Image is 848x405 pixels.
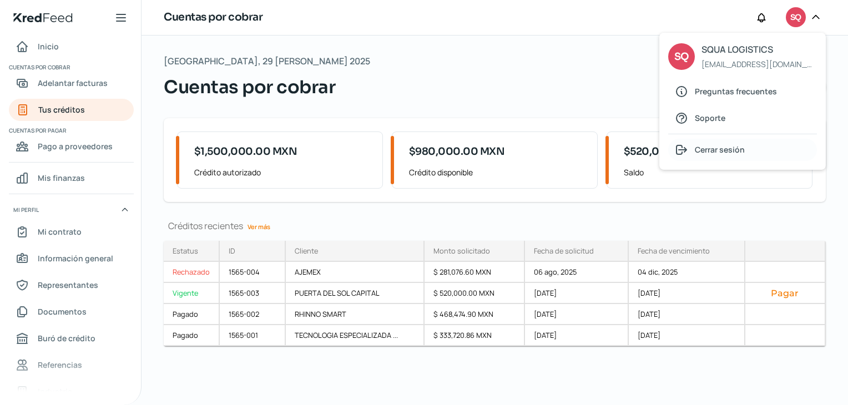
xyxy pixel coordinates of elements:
[220,262,286,283] div: 1565-004
[9,167,134,189] a: Mis finanzas
[38,358,82,372] span: Referencias
[638,246,710,256] div: Fecha de vencimiento
[295,246,318,256] div: Cliente
[409,144,505,159] span: $980,000.00 MXN
[9,99,134,121] a: Tus créditos
[695,111,725,125] span: Soporte
[243,218,275,235] a: Ver más
[38,139,113,153] span: Pago a proveedores
[9,354,134,376] a: Referencias
[220,283,286,304] div: 1565-003
[701,57,816,71] span: [EMAIL_ADDRESS][DOMAIN_NAME]
[701,42,816,58] span: SQUA LOGISTICS
[286,325,424,346] div: TECNOLOGIA ESPECIALIZADA ...
[164,53,370,69] span: [GEOGRAPHIC_DATA], 29 [PERSON_NAME] 2025
[164,262,220,283] a: Rechazado
[629,304,745,325] div: [DATE]
[173,246,198,256] div: Estatus
[38,305,87,318] span: Documentos
[220,325,286,346] div: 1565-001
[525,325,629,346] div: [DATE]
[164,325,220,346] a: Pagado
[9,36,134,58] a: Inicio
[229,246,235,256] div: ID
[534,246,594,256] div: Fecha de solicitud
[164,283,220,304] a: Vigente
[38,225,82,239] span: Mi contrato
[164,304,220,325] a: Pagado
[425,262,525,283] div: $ 281,076.60 MXN
[38,278,98,292] span: Representantes
[38,103,85,117] span: Tus créditos
[624,165,803,179] span: Saldo
[164,220,826,232] div: Créditos recientes
[9,274,134,296] a: Representantes
[790,11,801,24] span: SQ
[433,246,490,256] div: Monto solicitado
[9,221,134,243] a: Mi contrato
[194,165,373,179] span: Crédito autorizado
[624,144,719,159] span: $520,000.00 MXN
[9,125,132,135] span: Cuentas por pagar
[629,325,745,346] div: [DATE]
[9,135,134,158] a: Pago a proveedores
[38,251,113,265] span: Información general
[38,76,108,90] span: Adelantar facturas
[629,283,745,304] div: [DATE]
[38,331,95,345] span: Buró de crédito
[629,262,745,283] div: 04 dic, 2025
[9,327,134,350] a: Buró de crédito
[38,384,72,398] span: Industria
[164,9,263,26] h1: Cuentas por cobrar
[9,381,134,403] a: Industria
[525,283,629,304] div: [DATE]
[674,48,689,65] span: SQ
[425,304,525,325] div: $ 468,474.90 MXN
[9,247,134,270] a: Información general
[286,304,424,325] div: RHINNO SMART
[695,84,777,98] span: Preguntas frecuentes
[9,72,134,94] a: Adelantar facturas
[220,304,286,325] div: 1565-002
[525,304,629,325] div: [DATE]
[286,262,424,283] div: AJEMEX
[425,325,525,346] div: $ 333,720.86 MXN
[286,283,424,304] div: PUERTA DEL SOL CAPITAL
[9,301,134,323] a: Documentos
[38,39,59,53] span: Inicio
[754,287,816,298] button: Pagar
[13,205,39,215] span: Mi perfil
[525,262,629,283] div: 06 ago, 2025
[425,283,525,304] div: $ 520,000.00 MXN
[9,62,132,72] span: Cuentas por cobrar
[194,144,297,159] span: $1,500,000.00 MXN
[38,171,85,185] span: Mis finanzas
[409,165,588,179] span: Crédito disponible
[164,74,335,100] span: Cuentas por cobrar
[695,143,745,156] span: Cerrar sesión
